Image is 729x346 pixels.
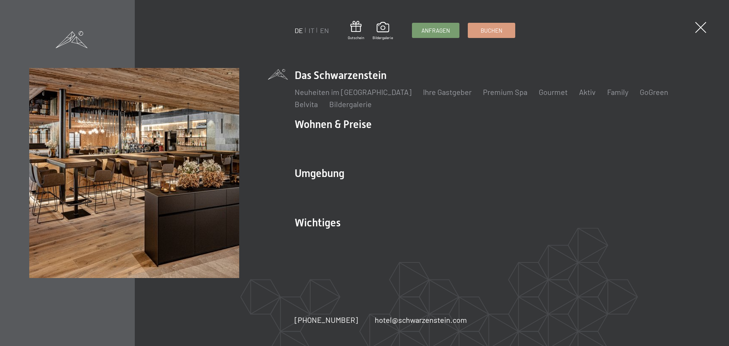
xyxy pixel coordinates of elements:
a: IT [309,26,314,35]
a: Bildergalerie [372,22,393,40]
a: Belvita [295,100,318,109]
a: [PHONE_NUMBER] [295,314,358,325]
a: DE [295,26,303,35]
a: EN [320,26,329,35]
a: Gourmet [539,87,568,96]
span: Bildergalerie [372,35,393,40]
a: Gutschein [348,21,364,40]
a: Family [607,87,628,96]
a: hotel@schwarzenstein.com [375,314,467,325]
span: [PHONE_NUMBER] [295,315,358,324]
span: Gutschein [348,35,364,40]
a: Bildergalerie [329,100,372,109]
a: Buchen [468,23,515,38]
a: Ihre Gastgeber [423,87,472,96]
a: Aktiv [579,87,596,96]
a: Anfragen [412,23,459,38]
span: Buchen [481,27,502,35]
a: Neuheiten im [GEOGRAPHIC_DATA] [295,87,412,96]
span: Anfragen [421,27,450,35]
a: GoGreen [640,87,668,96]
a: Premium Spa [483,87,527,96]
